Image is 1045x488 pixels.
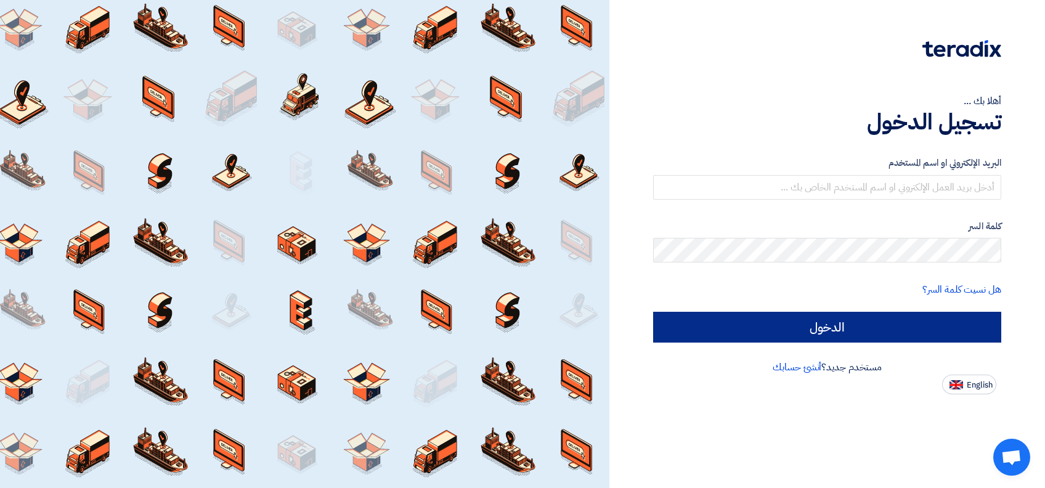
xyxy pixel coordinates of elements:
[942,375,996,394] button: English
[922,40,1001,57] img: Teradix logo
[653,360,1001,375] div: مستخدم جديد؟
[773,360,821,375] a: أنشئ حسابك
[653,108,1001,136] h1: تسجيل الدخول
[653,175,1001,200] input: أدخل بريد العمل الإلكتروني او اسم المستخدم الخاص بك ...
[922,282,1001,297] a: هل نسيت كلمة السر؟
[653,219,1001,234] label: كلمة السر
[993,439,1030,476] div: Open chat
[949,380,963,389] img: en-US.png
[653,94,1001,108] div: أهلا بك ...
[653,156,1001,170] label: البريد الإلكتروني او اسم المستخدم
[967,381,993,389] span: English
[653,312,1001,343] input: الدخول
